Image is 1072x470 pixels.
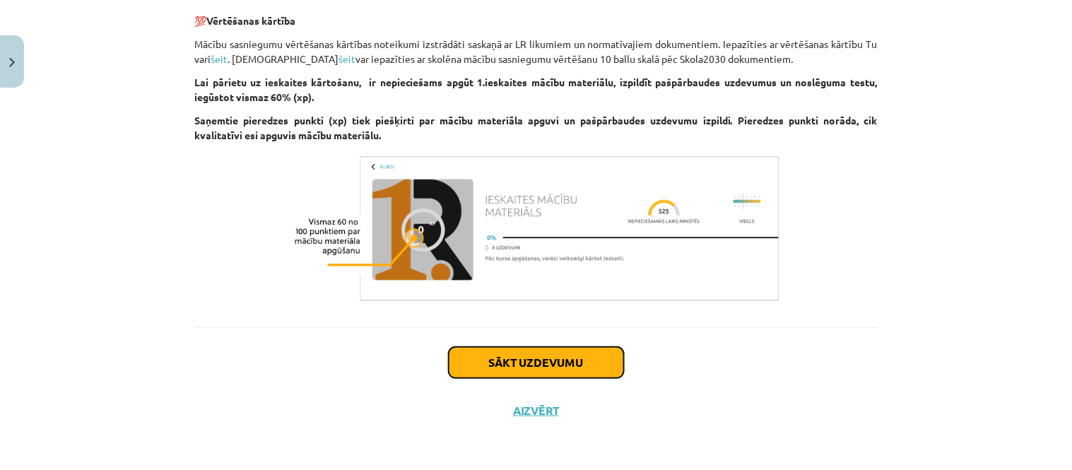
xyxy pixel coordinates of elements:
[9,58,15,67] img: icon-close-lesson-0947bae3869378f0d4975bcd49f059093ad1ed9edebbc8119c70593378902aed.svg
[339,52,356,65] a: šeit
[195,76,878,103] b: Lai pārietu uz ieskaites kārtošanu, ir nepieciešams apgūt 1.ieskaites mācību materiālu, izpildīt ...
[449,347,624,378] button: Sākt uzdevumu
[207,14,296,27] b: Vērtēšanas kārtība
[510,404,563,418] button: Aizvērt
[195,37,878,66] p: Mācību sasniegumu vērtēšanas kārtības noteikumi izstrādāti saskaņā ar LR likumiem un normatīvajie...
[195,114,878,141] b: Saņemtie pieredzes punkti (xp) tiek piešķirti par mācību materiāla apguvi un pašpārbaudes uzdevum...
[211,52,228,65] a: šeit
